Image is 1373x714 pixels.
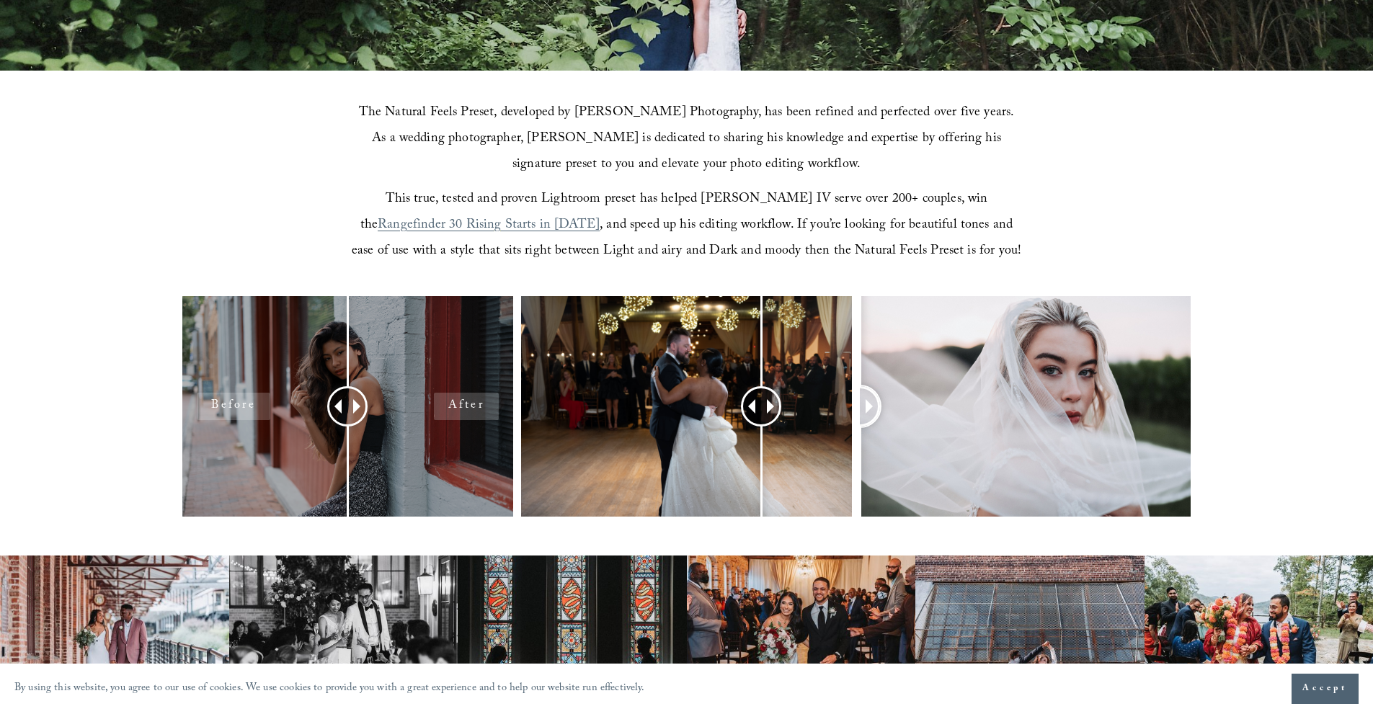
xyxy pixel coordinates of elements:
span: Accept [1302,682,1348,696]
a: Rangefinder 30 Rising Starts in [DATE] [378,215,600,237]
span: The Natural Feels Preset, developed by [PERSON_NAME] Photography, has been refined and perfected ... [359,102,1018,177]
span: , and speed up his editing workflow. If you’re looking for beautiful tones and ease of use with a... [352,215,1021,263]
button: Accept [1292,674,1359,704]
p: By using this website, you agree to our use of cookies. We use cookies to provide you with a grea... [14,679,645,700]
span: This true, tested and proven Lightroom preset has helped [PERSON_NAME] IV serve over 200+ couples... [360,189,992,237]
